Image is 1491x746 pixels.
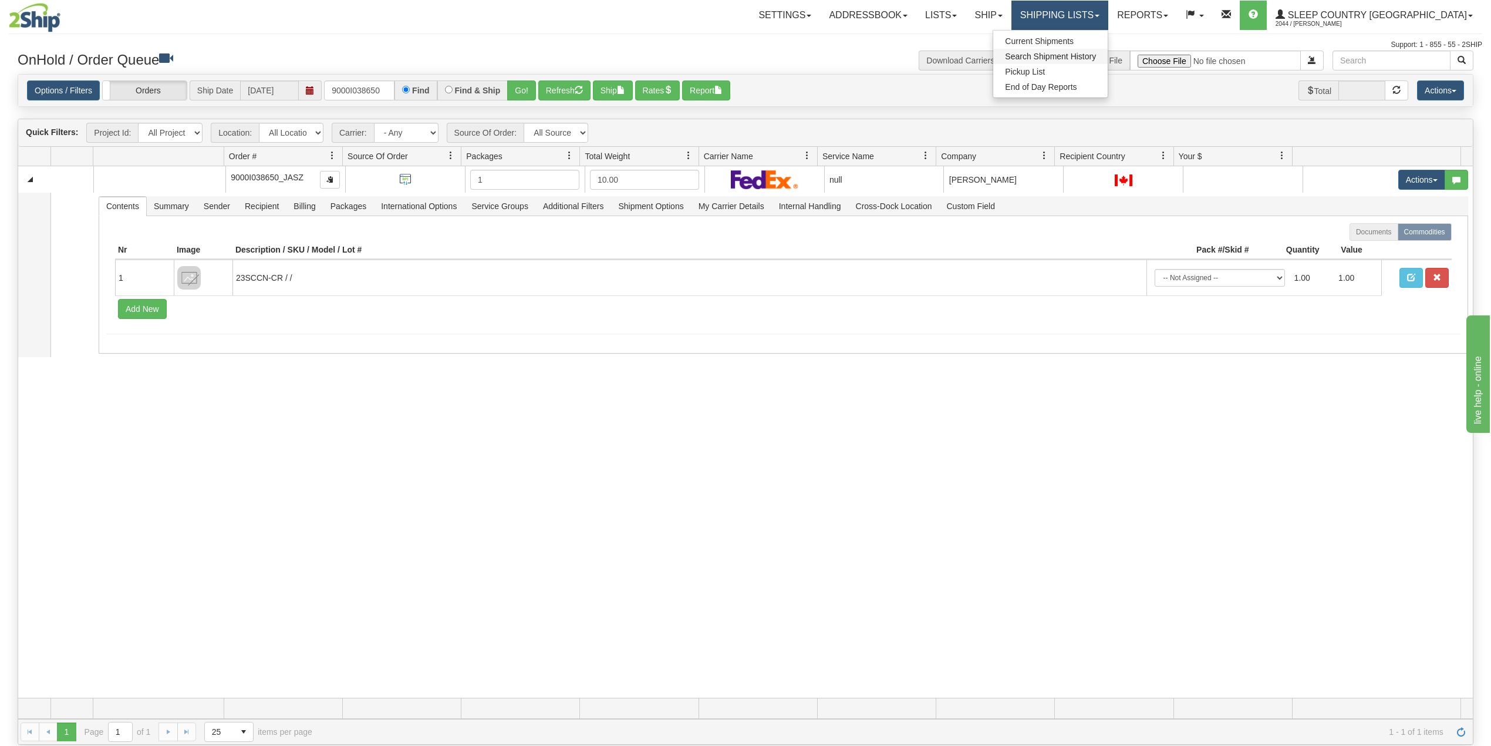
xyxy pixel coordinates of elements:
span: Packages [323,197,373,216]
img: CA [1115,174,1132,186]
h3: OnHold / Order Queue [18,51,737,68]
td: 1.00 [1334,264,1378,291]
span: Pickup List [1005,67,1045,76]
span: 2044 / [PERSON_NAME] [1276,18,1364,30]
td: 23SCCN-CR / / [232,260,1146,295]
a: Total Weight filter column settings [679,146,699,166]
span: Custom Field [940,197,1002,216]
input: Order # [324,80,394,100]
img: 8DAB37Fk3hKpn3AAAAAElFTkSuQmCC [177,266,201,290]
button: Actions [1417,80,1464,100]
a: Recipient Country filter column settings [1153,146,1173,166]
a: Options / Filters [27,80,100,100]
span: International Options [374,197,464,216]
span: Ship Date [190,80,240,100]
span: Sender [197,197,237,216]
a: Settings [750,1,820,30]
span: My Carrier Details [691,197,771,216]
label: Quick Filters: [26,126,78,138]
span: Service Groups [464,197,535,216]
th: Description / SKU / Model / Lot # [232,241,1146,260]
button: Report [682,80,730,100]
th: Pack #/Skid # [1146,241,1252,260]
button: Rates [635,80,680,100]
a: Your $ filter column settings [1272,146,1292,166]
span: Company [941,150,976,162]
a: Current Shipments [993,33,1108,49]
a: Sleep Country [GEOGRAPHIC_DATA] 2044 / [PERSON_NAME] [1267,1,1482,30]
span: Carrier: [332,123,374,143]
span: Total Weight [585,150,630,162]
span: Source Of Order [348,150,408,162]
a: Addressbook [820,1,916,30]
button: Actions [1398,170,1445,190]
a: Collapse [23,172,38,187]
span: Page sizes drop down [204,722,254,742]
span: Contents [99,197,146,216]
span: Search Shipment History [1005,52,1096,61]
div: live help - online [9,7,109,21]
button: Go! [507,80,536,100]
a: Source Of Order filter column settings [441,146,461,166]
input: Search [1333,51,1450,70]
a: Company filter column settings [1034,146,1054,166]
a: Refresh [1452,723,1470,741]
span: Billing [286,197,322,216]
a: Search Shipment History [993,49,1108,64]
span: Shipment Options [611,197,690,216]
td: 1.00 [1290,264,1334,291]
span: Page of 1 [85,722,151,742]
td: null [824,166,944,193]
a: Service Name filter column settings [916,146,936,166]
th: Value [1323,241,1381,260]
span: Internal Handling [772,197,848,216]
span: Cross-Dock Location [849,197,939,216]
span: Sleep Country [GEOGRAPHIC_DATA] [1285,10,1467,20]
span: Additional Filters [536,197,611,216]
span: 1 - 1 of 1 items [329,727,1443,737]
a: Order # filter column settings [322,146,342,166]
span: Recipient [238,197,286,216]
span: Project Id: [86,123,138,143]
div: Support: 1 - 855 - 55 - 2SHIP [9,40,1482,50]
a: Shipping lists [1011,1,1108,30]
a: Reports [1108,1,1177,30]
input: Import [1130,51,1301,70]
span: Location: [211,123,259,143]
button: Search [1450,51,1473,70]
span: select [234,723,253,741]
span: Total [1298,80,1339,100]
th: Quantity [1252,241,1323,260]
span: Your $ [1179,150,1202,162]
label: Documents [1350,223,1398,241]
a: End of Day Reports [993,79,1108,95]
td: 1 [115,260,174,295]
span: 25 [212,726,227,738]
span: Source Of Order: [447,123,524,143]
span: 9000I038650_JASZ [231,173,303,182]
span: Current Shipments [1005,36,1074,46]
span: Recipient Country [1060,150,1125,162]
span: Service Name [822,150,874,162]
a: Carrier Name filter column settings [797,146,817,166]
img: logo2044.jpg [9,3,60,32]
span: End of Day Reports [1005,82,1077,92]
iframe: chat widget [1464,313,1490,433]
a: Download Carriers [926,56,994,65]
div: grid toolbar [18,119,1473,147]
th: Nr [115,241,174,260]
span: Carrier Name [704,150,753,162]
a: Lists [916,1,966,30]
input: Page 1 [109,723,132,741]
span: Summary [147,197,196,216]
img: API [396,170,415,189]
a: Packages filter column settings [559,146,579,166]
td: [PERSON_NAME] [943,166,1063,193]
label: Find [412,86,430,95]
span: Order # [229,150,257,162]
button: Ship [593,80,633,100]
button: Copy to clipboard [320,171,340,189]
button: Refresh [538,80,591,100]
button: Add New [118,299,167,319]
label: Find & Ship [455,86,501,95]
